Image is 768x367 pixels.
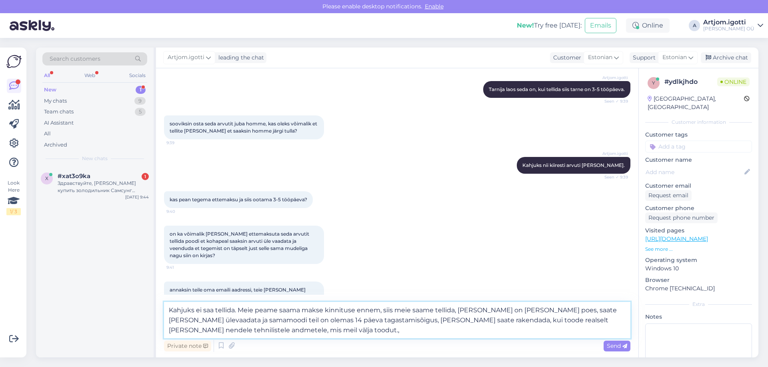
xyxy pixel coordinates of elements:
[522,162,625,168] span: Kahjuks nii kiiresti arvuti [PERSON_NAME].
[50,55,100,63] span: Search customers
[689,20,700,31] div: A
[489,86,625,92] span: Tarnija laos seda on, kui tellida siis tarne on 3-5 tööpäeva.
[6,54,22,69] img: Askly Logo
[646,168,743,177] input: Add name
[701,52,751,63] div: Archive chat
[550,54,581,62] div: Customer
[128,70,147,81] div: Socials
[662,53,687,62] span: Estonian
[645,141,752,153] input: Add a tag
[598,75,628,81] span: Artjom.igotti
[142,173,149,180] div: 1
[136,86,146,94] div: 1
[44,108,74,116] div: Team chats
[164,302,630,338] textarea: Kahjuks ei saa tellida. Meie peame saama makse kinnituse ennem, siis meie saame tellida, [PERSON_...
[134,97,146,105] div: 9
[42,70,52,81] div: All
[422,3,446,10] span: Enable
[645,119,752,126] div: Customer information
[135,108,146,116] div: 5
[607,342,627,349] span: Send
[58,173,90,180] span: #xat3o9ka
[45,175,48,181] span: x
[645,190,692,201] div: Request email
[170,287,309,314] span: annaksin teile oma emaili aadressi, teie [PERSON_NAME] arvuti poodi teavitate mind , mina [PERSON...
[645,276,752,284] p: Browser
[626,18,670,33] div: Online
[645,246,752,253] p: See more ...
[517,22,534,29] b: New!
[585,18,616,33] button: Emails
[703,19,754,26] div: Artjom.igotti
[648,95,744,111] div: [GEOGRAPHIC_DATA], [GEOGRAPHIC_DATA]
[645,235,708,242] a: [URL][DOMAIN_NAME]
[645,156,752,164] p: Customer name
[170,121,318,134] span: sooviksin osta seda arvutit juba homme, kas oleks võimalik et tellite [PERSON_NAME] et saaksin ho...
[44,97,67,105] div: My chats
[215,54,264,62] div: leading the chat
[168,53,204,62] span: Artjom.igotti
[645,131,752,139] p: Customer tags
[170,231,310,258] span: on ka võimalik [PERSON_NAME] ettemaksuta seda arvutit tellida poodi et kohapeal saaksin arvuti ül...
[717,77,750,86] span: Online
[44,86,56,94] div: New
[125,194,149,200] div: [DATE] 9:44
[645,284,752,293] p: Chrome [TECHNICAL_ID]
[645,226,752,235] p: Visited pages
[645,212,718,223] div: Request phone number
[44,141,67,149] div: Archived
[703,26,754,32] div: [PERSON_NAME] OÜ
[598,98,628,104] span: Seen ✓ 9:39
[630,54,656,62] div: Support
[44,119,74,127] div: AI Assistant
[166,140,196,146] span: 9:39
[664,77,717,87] div: # ydlkjhdo
[598,174,628,180] span: Seen ✓ 9:39
[170,196,307,202] span: kas pean tegema ettemaksu ja siis ootama 3-5 tööpäeva?
[166,208,196,214] span: 9:40
[645,264,752,273] p: Windows 10
[588,53,612,62] span: Estonian
[44,130,51,138] div: All
[645,182,752,190] p: Customer email
[6,208,21,215] div: 1 / 3
[598,151,628,157] span: Artjom.igotti
[645,313,752,321] p: Notes
[82,155,108,162] span: New chats
[58,180,149,194] div: Здравствуйте, [PERSON_NAME] купить золодильник Самсунг интегрированный, пытаюсь понять в чем разн...
[703,19,763,32] a: Artjom.igotti[PERSON_NAME] OÜ
[166,264,196,270] span: 9:41
[645,256,752,264] p: Operating system
[164,341,211,351] div: Private note
[645,204,752,212] p: Customer phone
[645,301,752,308] div: Extra
[517,21,582,30] div: Try free [DATE]:
[83,70,97,81] div: Web
[6,179,21,215] div: Look Here
[652,80,655,86] span: y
